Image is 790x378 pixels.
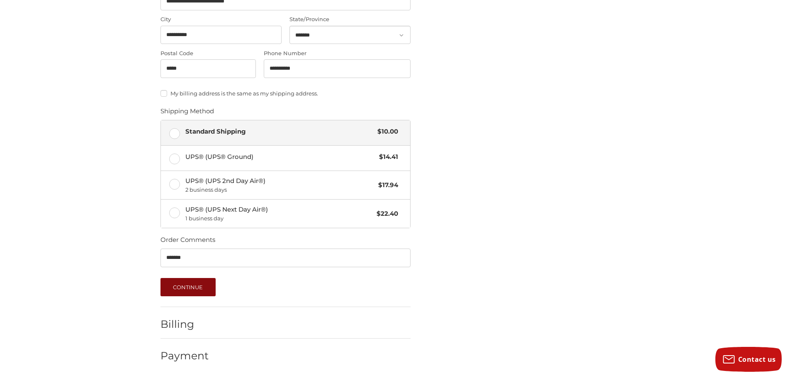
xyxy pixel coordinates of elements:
[160,15,282,24] label: City
[375,152,398,162] span: $14.41
[185,205,373,222] span: UPS® (UPS Next Day Air®)
[185,152,375,162] span: UPS® (UPS® Ground)
[185,186,374,194] span: 2 business days
[160,349,209,362] h2: Payment
[185,127,374,137] span: Standard Shipping
[374,180,398,190] span: $17.94
[185,215,373,223] span: 1 business day
[738,355,776,364] span: Contact us
[160,278,216,296] button: Continue
[715,347,782,372] button: Contact us
[160,90,411,97] label: My billing address is the same as my shipping address.
[160,235,215,249] legend: Order Comments
[160,49,256,58] label: Postal Code
[289,15,411,24] label: State/Province
[373,127,398,137] span: $10.00
[372,209,398,219] span: $22.40
[185,176,374,194] span: UPS® (UPS 2nd Day Air®)
[160,107,214,120] legend: Shipping Method
[264,49,411,58] label: Phone Number
[160,318,209,331] h2: Billing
